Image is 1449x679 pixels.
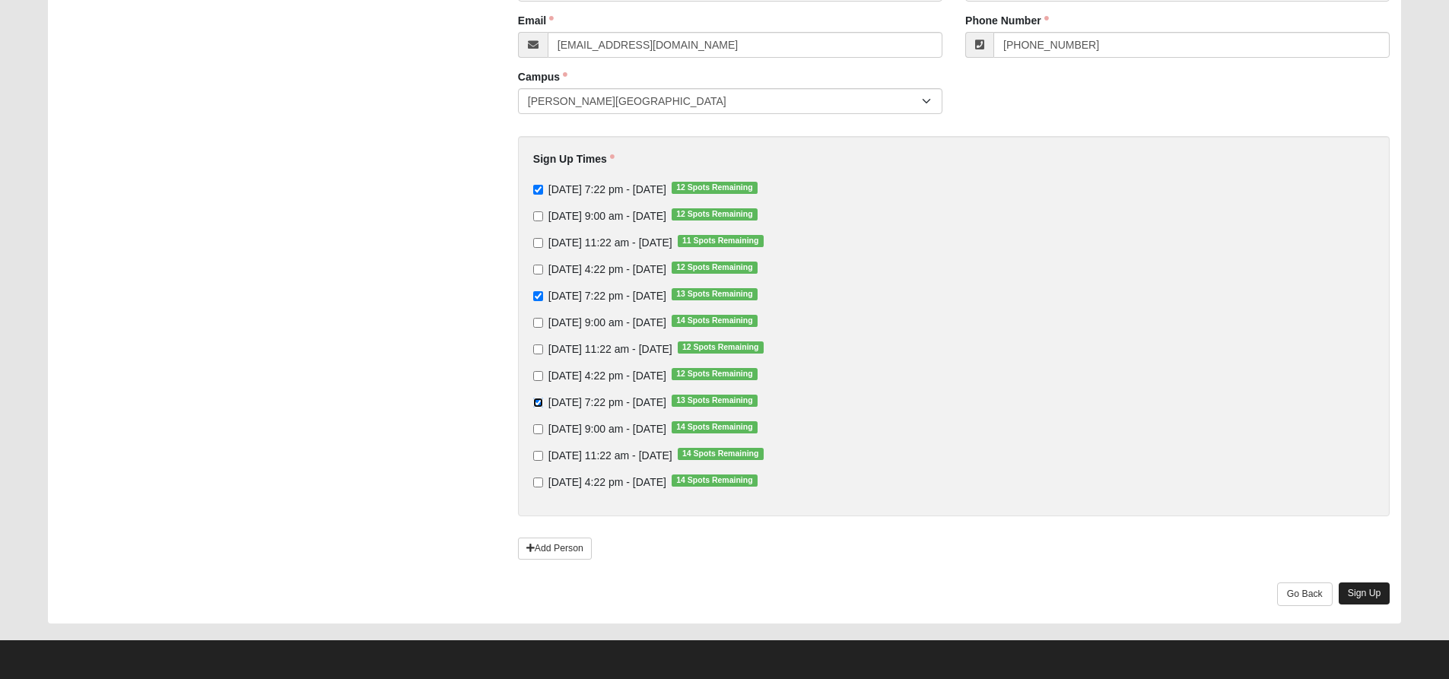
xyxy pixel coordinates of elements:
a: Sign Up [1339,582,1390,604]
span: [DATE] 11:22 am - [DATE] [548,236,672,249]
label: Campus [518,69,567,84]
input: [DATE] 11:22 am - [DATE]14 Spots Remaining [533,451,543,461]
span: [DATE] 7:22 pm - [DATE] [548,396,666,408]
span: [DATE] 7:22 pm - [DATE] [548,290,666,302]
input: [DATE] 4:22 pm - [DATE]14 Spots Remaining [533,478,543,487]
span: [DATE] 9:00 am - [DATE] [548,210,666,222]
input: [DATE] 7:22 pm - [DATE]13 Spots Remaining [533,291,543,301]
span: 12 Spots Remaining [678,341,764,354]
span: [DATE] 11:22 am - [DATE] [548,343,672,355]
label: Sign Up Times [533,151,615,167]
input: [DATE] 7:22 pm - [DATE]13 Spots Remaining [533,398,543,408]
span: [DATE] 4:22 pm - [DATE] [548,476,666,488]
span: [DATE] 4:22 pm - [DATE] [548,370,666,382]
span: 12 Spots Remaining [672,368,758,380]
span: 12 Spots Remaining [672,262,758,274]
span: 14 Spots Remaining [672,474,758,487]
span: [DATE] 11:22 am - [DATE] [548,449,672,462]
input: [DATE] 4:22 pm - [DATE]12 Spots Remaining [533,265,543,274]
a: Go Back [1277,582,1333,606]
span: [DATE] 4:22 pm - [DATE] [548,263,666,275]
span: [DATE] 9:00 am - [DATE] [548,423,666,435]
span: [DATE] 9:00 am - [DATE] [548,316,666,328]
label: Email [518,13,554,28]
input: [DATE] 7:22 pm - [DATE]12 Spots Remaining [533,185,543,195]
input: [DATE] 4:22 pm - [DATE]12 Spots Remaining [533,371,543,381]
input: [DATE] 11:22 am - [DATE]11 Spots Remaining [533,238,543,248]
input: [DATE] 9:00 am - [DATE]14 Spots Remaining [533,424,543,434]
input: [DATE] 11:22 am - [DATE]12 Spots Remaining [533,344,543,354]
span: 12 Spots Remaining [672,208,758,221]
span: 14 Spots Remaining [672,315,758,327]
input: [DATE] 9:00 am - [DATE]12 Spots Remaining [533,211,543,221]
span: 14 Spots Remaining [672,421,758,433]
input: [DATE] 9:00 am - [DATE]14 Spots Remaining [533,318,543,328]
span: 13 Spots Remaining [672,288,758,300]
span: 12 Spots Remaining [672,182,758,194]
span: [DATE] 7:22 pm - [DATE] [548,183,666,195]
label: Phone Number [965,13,1049,28]
span: 11 Spots Remaining [678,235,764,247]
span: 13 Spots Remaining [672,395,758,407]
span: 14 Spots Remaining [678,448,764,460]
a: Add Person [518,538,592,560]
